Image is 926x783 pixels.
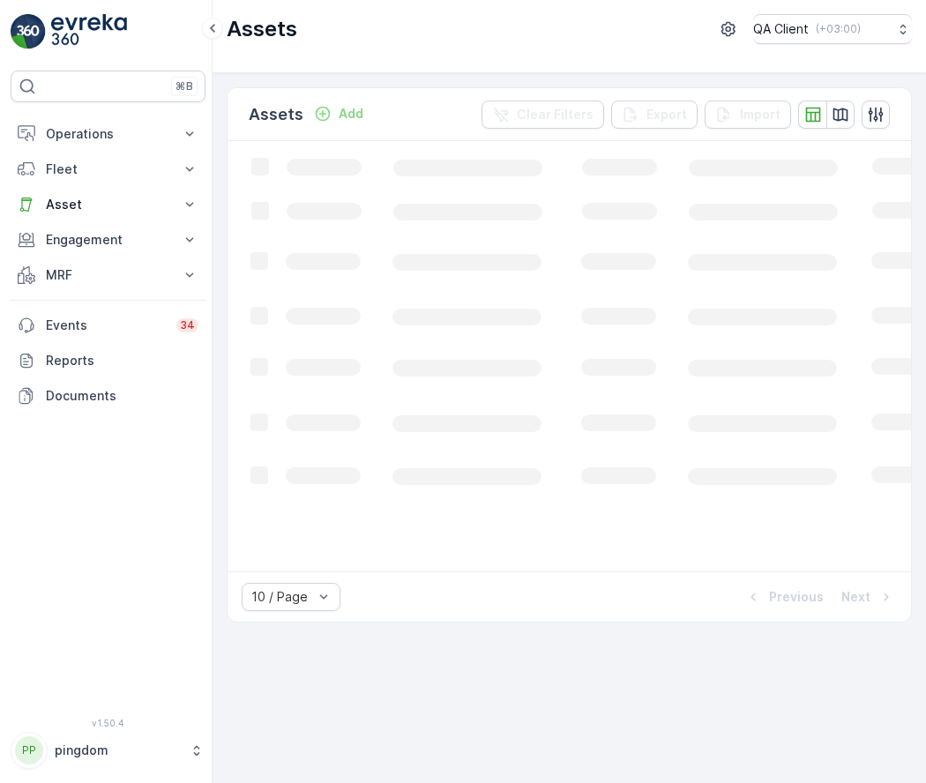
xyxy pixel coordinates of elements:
[705,101,791,129] button: Import
[46,317,166,334] p: Events
[11,187,205,222] button: Asset
[11,152,205,187] button: Fleet
[180,318,195,332] p: 34
[51,14,127,49] img: logo_light-DOdMpM7g.png
[46,352,198,369] p: Reports
[753,14,912,44] button: QA Client(+03:00)
[46,231,170,249] p: Engagement
[46,196,170,213] p: Asset
[611,101,698,129] button: Export
[227,15,297,43] p: Assets
[769,588,824,606] p: Previous
[743,586,825,608] button: Previous
[11,116,205,152] button: Operations
[46,266,170,284] p: MRF
[175,79,193,93] p: ⌘B
[482,101,604,129] button: Clear Filters
[841,588,870,606] p: Next
[11,308,205,343] a: Events34
[11,378,205,414] a: Documents
[11,343,205,378] a: Reports
[740,106,780,123] p: Import
[46,160,170,178] p: Fleet
[46,387,198,405] p: Documents
[46,125,170,143] p: Operations
[753,20,809,38] p: QA Client
[646,106,687,123] p: Export
[11,14,46,49] img: logo
[840,586,897,608] button: Next
[55,742,181,759] p: pingdom
[11,732,205,769] button: PPpingdom
[11,222,205,257] button: Engagement
[517,106,594,123] p: Clear Filters
[816,22,861,36] p: ( +03:00 )
[11,257,205,293] button: MRF
[15,736,43,764] div: PP
[249,102,303,127] p: Assets
[307,103,370,124] button: Add
[339,105,363,123] p: Add
[11,718,205,728] span: v 1.50.4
